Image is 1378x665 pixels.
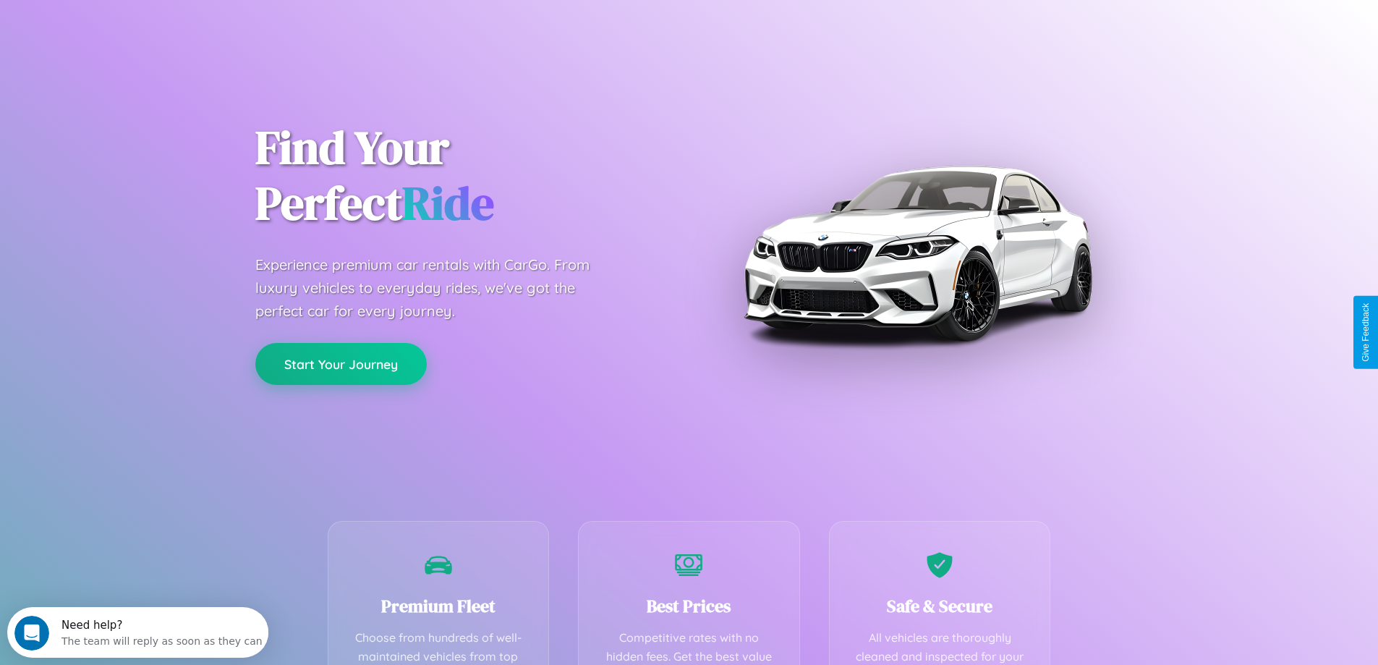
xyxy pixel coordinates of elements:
h3: Premium Fleet [350,594,527,618]
h1: Find Your Perfect [255,120,668,232]
span: Ride [402,171,494,234]
h3: Safe & Secure [851,594,1029,618]
button: Start Your Journey [255,343,427,385]
div: Give Feedback [1361,303,1371,362]
img: Premium BMW car rental vehicle [736,72,1098,434]
div: Need help? [54,12,255,24]
h3: Best Prices [600,594,778,618]
p: Experience premium car rentals with CarGo. From luxury vehicles to everyday rides, we've got the ... [255,253,617,323]
div: The team will reply as soon as they can [54,24,255,39]
iframe: Intercom live chat [14,616,49,651]
iframe: Intercom live chat discovery launcher [7,607,268,658]
div: Open Intercom Messenger [6,6,269,46]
